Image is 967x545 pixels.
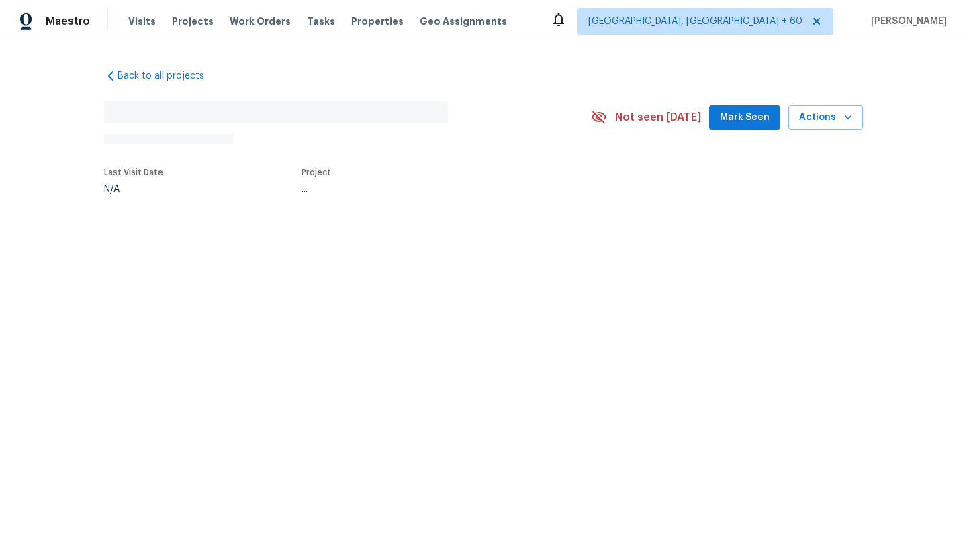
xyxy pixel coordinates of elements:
button: Mark Seen [709,105,780,130]
span: Mark Seen [720,109,770,126]
span: Geo Assignments [420,15,507,28]
span: [PERSON_NAME] [866,15,947,28]
span: Not seen [DATE] [615,111,701,124]
span: Work Orders [230,15,291,28]
span: [GEOGRAPHIC_DATA], [GEOGRAPHIC_DATA] + 60 [588,15,802,28]
span: Projects [172,15,214,28]
span: Maestro [46,15,90,28]
a: Back to all projects [104,69,233,83]
div: N/A [104,185,163,194]
span: Last Visit Date [104,168,163,177]
span: Tasks [307,17,335,26]
span: Visits [128,15,156,28]
span: Actions [799,109,852,126]
div: ... [302,185,559,194]
button: Actions [788,105,863,130]
span: Properties [351,15,404,28]
span: Project [302,168,331,177]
